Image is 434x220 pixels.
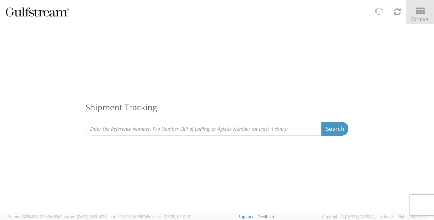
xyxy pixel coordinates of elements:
[411,16,429,22] span: Forms
[8,214,104,219] span: Server: 2025.20.0-734e5bc92d9
[149,214,191,219] span: master, [DATE] 10:01:07
[86,93,348,122] h3: Shipment Tracking
[86,122,322,136] input: Enter the Reference Number, Pro Number, Bill of Lading, or Agistix Number (at least 4 chars)
[62,214,104,219] span: master, [DATE] 09:51:07
[238,214,253,219] a: Support
[5,6,70,18] img: gulfstream-logo-030f482cb65ec2084a9d.png
[258,214,274,219] a: Feedback
[105,214,191,219] span: Client: 2025.18.0-fd567a5
[322,214,426,219] span: Copyright © [DATE]-[DATE] Agistix Inc., All Rights Reserved
[425,16,429,22] span: ▼
[321,122,348,136] button: Search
